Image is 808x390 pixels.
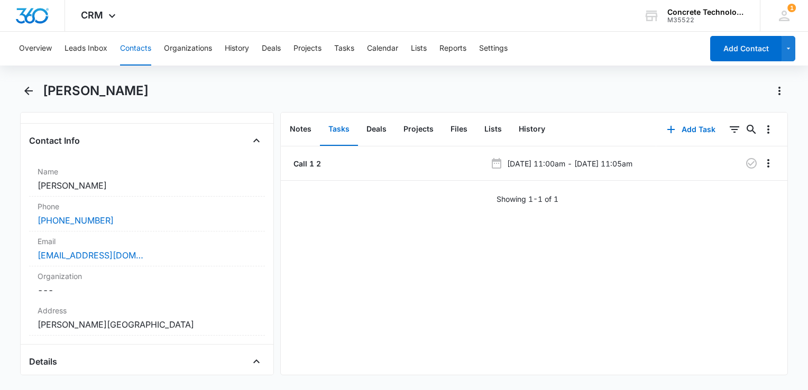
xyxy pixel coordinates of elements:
span: CRM [81,10,103,21]
h1: [PERSON_NAME] [43,83,149,99]
button: Deals [358,113,395,146]
button: Reports [439,32,466,66]
span: 1 [787,4,796,12]
button: Notes [281,113,320,146]
button: Close [248,353,265,370]
button: Contacts [120,32,151,66]
a: [PHONE_NUMBER] [38,214,114,227]
button: Close [248,132,265,149]
button: History [510,113,554,146]
button: Settings [479,32,508,66]
button: Leads Inbox [65,32,107,66]
button: Add Contact [710,36,782,61]
h4: Details [29,355,57,368]
label: Name [38,166,256,177]
label: Email [38,236,256,247]
button: Actions [771,82,788,99]
div: Email[EMAIL_ADDRESS][DOMAIN_NAME] [29,231,265,266]
div: account name [667,8,745,16]
button: Deals [262,32,281,66]
dd: [PERSON_NAME][GEOGRAPHIC_DATA] [38,318,256,331]
dd: [PERSON_NAME] [38,179,256,192]
div: Name[PERSON_NAME] [29,162,265,197]
button: Tasks [334,32,354,66]
h4: Contact Info [29,134,80,147]
label: Phone [38,201,256,212]
button: Calendar [367,32,398,66]
p: Showing 1-1 of 1 [497,193,558,205]
button: Projects [293,32,322,66]
button: Back [20,82,36,99]
button: Lists [476,113,510,146]
button: Overflow Menu [760,121,777,138]
button: Overflow Menu [760,155,777,172]
div: Organization--- [29,266,265,301]
p: [DATE] 11:00am - [DATE] 11:05am [507,158,632,169]
label: Organization [38,271,256,282]
button: Projects [395,113,442,146]
button: Overview [19,32,52,66]
button: Lists [411,32,427,66]
button: Files [442,113,476,146]
button: Search... [743,121,760,138]
label: Address [38,305,256,316]
button: Filters [726,121,743,138]
div: Phone[PHONE_NUMBER] [29,197,265,231]
button: Organizations [164,32,212,66]
div: account id [667,16,745,24]
div: Address[PERSON_NAME][GEOGRAPHIC_DATA] [29,301,265,336]
a: [EMAIL_ADDRESS][DOMAIN_NAME] [38,249,143,262]
a: Call 1 2 [291,158,321,169]
dd: --- [38,284,256,296]
div: notifications count [787,4,796,12]
button: History [225,32,249,66]
button: Add Task [656,117,726,142]
button: Tasks [320,113,358,146]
